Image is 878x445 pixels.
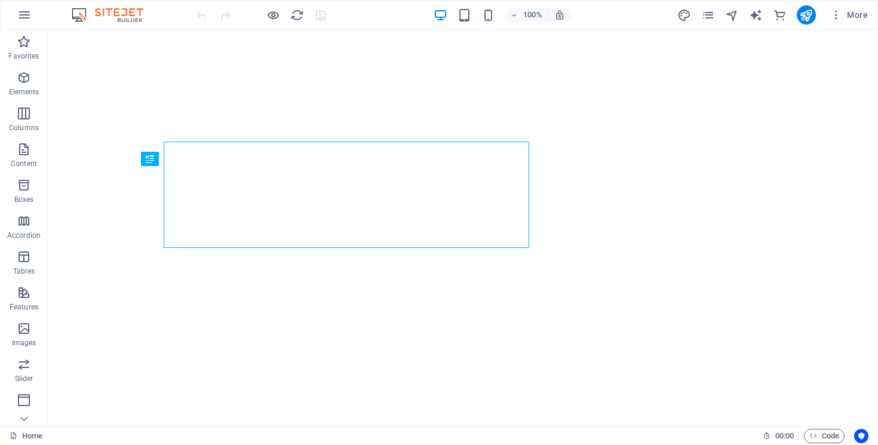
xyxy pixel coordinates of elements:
[505,8,548,22] button: 100%
[701,8,716,22] button: pages
[8,51,39,61] p: Favorites
[266,8,280,22] button: Click here to leave preview mode and continue editing
[290,8,304,22] i: Reload page
[10,302,38,312] p: Features
[804,429,845,443] button: Code
[677,8,692,22] button: design
[9,87,39,97] p: Elements
[775,429,794,443] span: 00 00
[749,8,763,22] button: text_generator
[12,410,36,419] p: Header
[69,8,158,22] img: Editor Logo
[11,159,37,168] p: Content
[854,429,868,443] button: Usercentrics
[809,429,839,443] span: Code
[773,8,787,22] i: Commerce
[12,338,36,348] p: Images
[677,8,691,22] i: Design (Ctrl+Alt+Y)
[290,8,304,22] button: reload
[554,10,565,20] i: On resize automatically adjust zoom level to fit chosen device.
[14,195,34,204] p: Boxes
[797,5,816,24] button: publish
[523,8,542,22] h6: 100%
[749,8,763,22] i: AI Writer
[799,8,813,22] i: Publish
[725,8,739,22] i: Navigator
[725,8,739,22] button: navigator
[830,9,868,21] span: More
[784,431,785,440] span: :
[15,374,33,383] p: Slider
[9,123,39,133] p: Columns
[773,8,787,22] button: commerce
[10,429,42,443] a: Click to cancel selection. Double-click to open Pages
[13,266,35,276] p: Tables
[763,429,794,443] h6: Session time
[701,8,715,22] i: Pages (Ctrl+Alt+S)
[825,5,873,24] button: More
[7,231,41,240] p: Accordion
